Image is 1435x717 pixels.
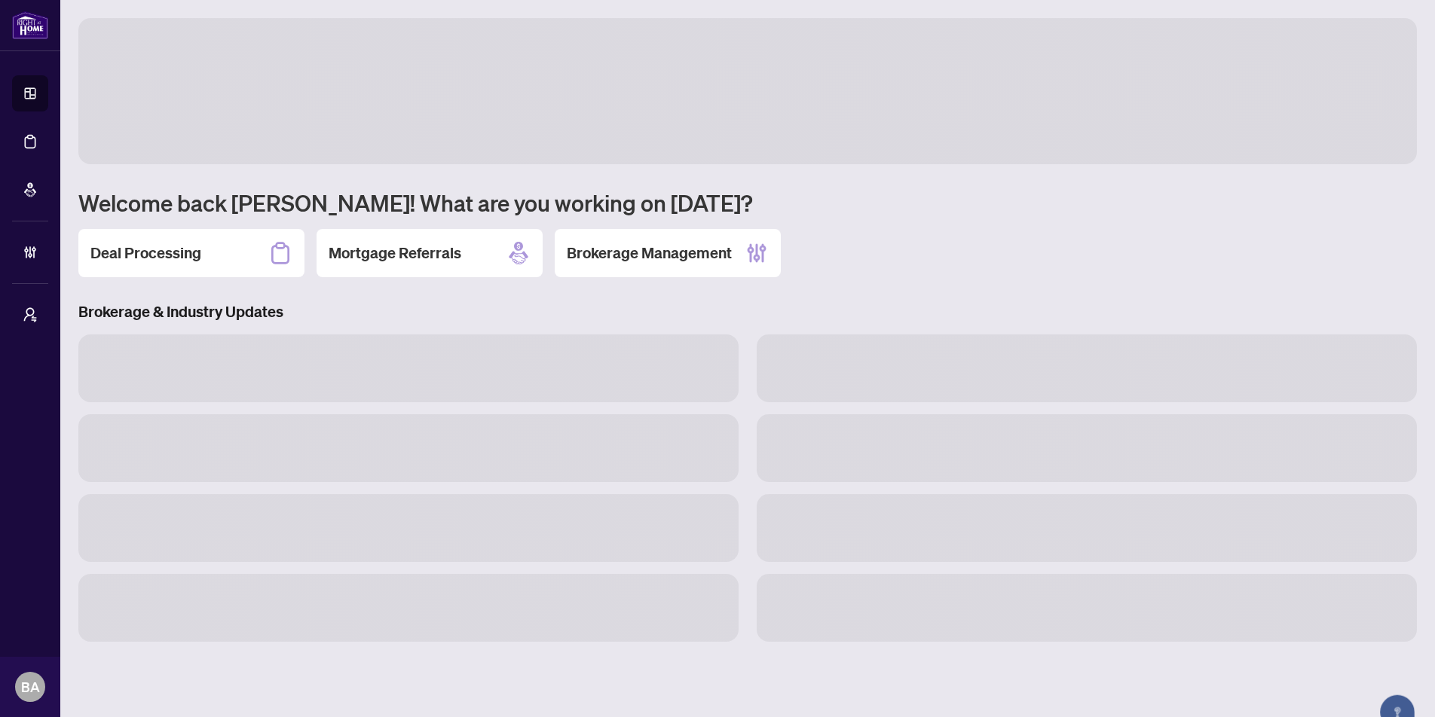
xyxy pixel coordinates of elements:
[21,676,40,697] span: BA
[78,301,1417,322] h3: Brokerage & Industry Updates
[90,243,201,264] h2: Deal Processing
[329,243,461,264] h2: Mortgage Referrals
[1375,664,1420,709] button: Open asap
[23,307,38,322] span: user-switch
[567,243,732,264] h2: Brokerage Management
[12,11,48,39] img: logo
[78,188,1417,217] h1: Welcome back [PERSON_NAME]! What are you working on [DATE]?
